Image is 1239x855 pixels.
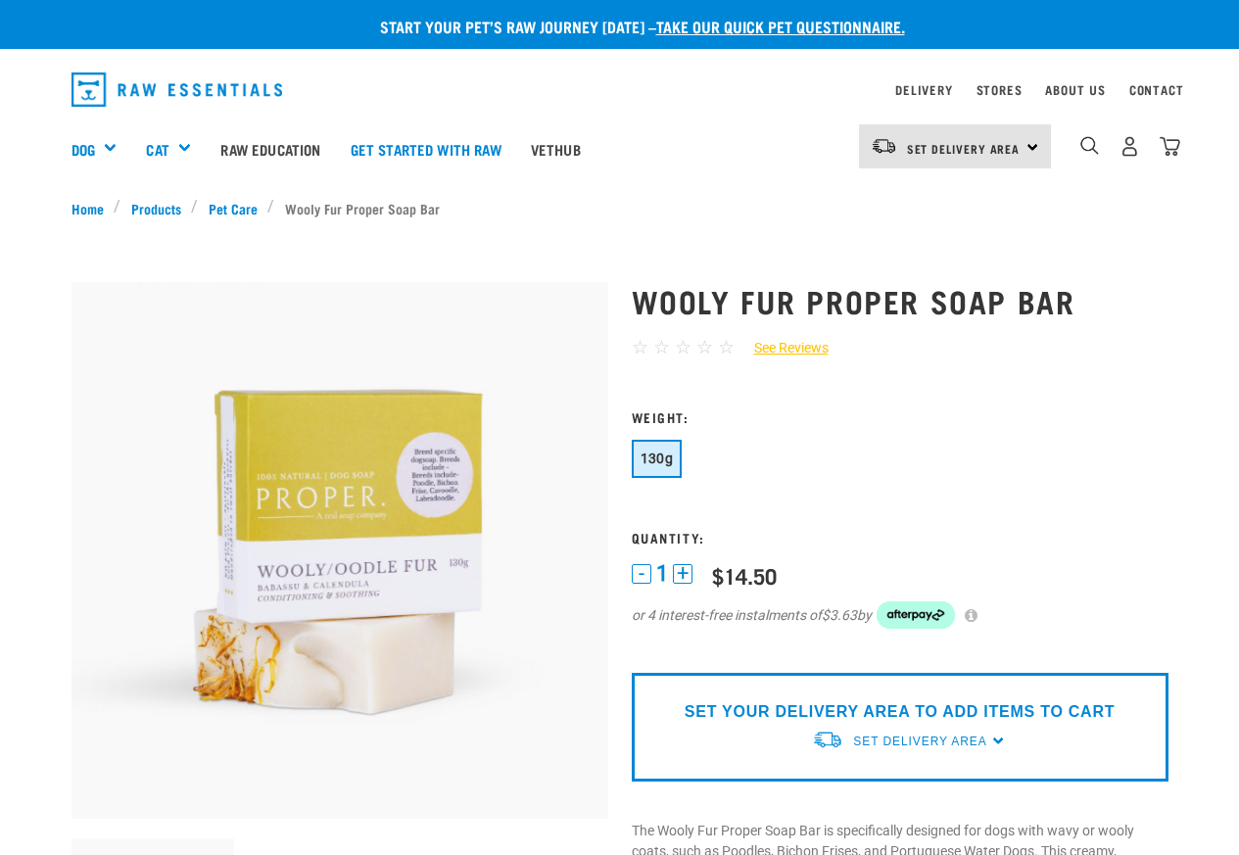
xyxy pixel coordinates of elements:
span: Set Delivery Area [853,735,986,748]
a: See Reviews [735,338,829,358]
h3: Quantity: [632,530,1168,545]
a: Raw Education [206,110,335,188]
img: van-moving.png [812,730,843,750]
img: Raw Essentials Logo [71,72,283,107]
div: $14.50 [712,563,777,588]
span: ☆ [718,336,735,358]
span: 130g [641,451,674,466]
nav: dropdown navigation [56,65,1184,115]
span: ☆ [653,336,670,358]
button: + [673,564,692,584]
a: Dog [71,138,95,161]
a: take our quick pet questionnaire. [656,22,905,30]
img: Oodle soap [71,282,608,819]
h3: Weight: [632,409,1168,424]
span: ☆ [696,336,713,358]
span: 1 [656,563,668,584]
a: About Us [1045,86,1105,93]
img: Afterpay [877,601,955,629]
a: Delivery [895,86,952,93]
span: Set Delivery Area [907,145,1021,152]
div: or 4 interest-free instalments of by [632,601,1168,629]
a: Stores [977,86,1023,93]
h1: Wooly Fur Proper Soap Bar [632,283,1168,318]
a: Products [120,198,191,218]
a: Cat [146,138,168,161]
nav: breadcrumbs [71,198,1168,218]
a: Home [71,198,115,218]
a: Vethub [516,110,596,188]
img: user.png [1120,136,1140,157]
p: SET YOUR DELIVERY AREA TO ADD ITEMS TO CART [685,700,1115,724]
button: - [632,564,651,584]
span: ☆ [632,336,648,358]
img: home-icon-1@2x.png [1080,136,1099,155]
a: Pet Care [198,198,267,218]
button: 130g [632,440,683,478]
span: ☆ [675,336,691,358]
a: Get started with Raw [336,110,516,188]
img: home-icon@2x.png [1160,136,1180,157]
img: van-moving.png [871,137,897,155]
a: Contact [1129,86,1184,93]
span: $3.63 [822,605,857,626]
